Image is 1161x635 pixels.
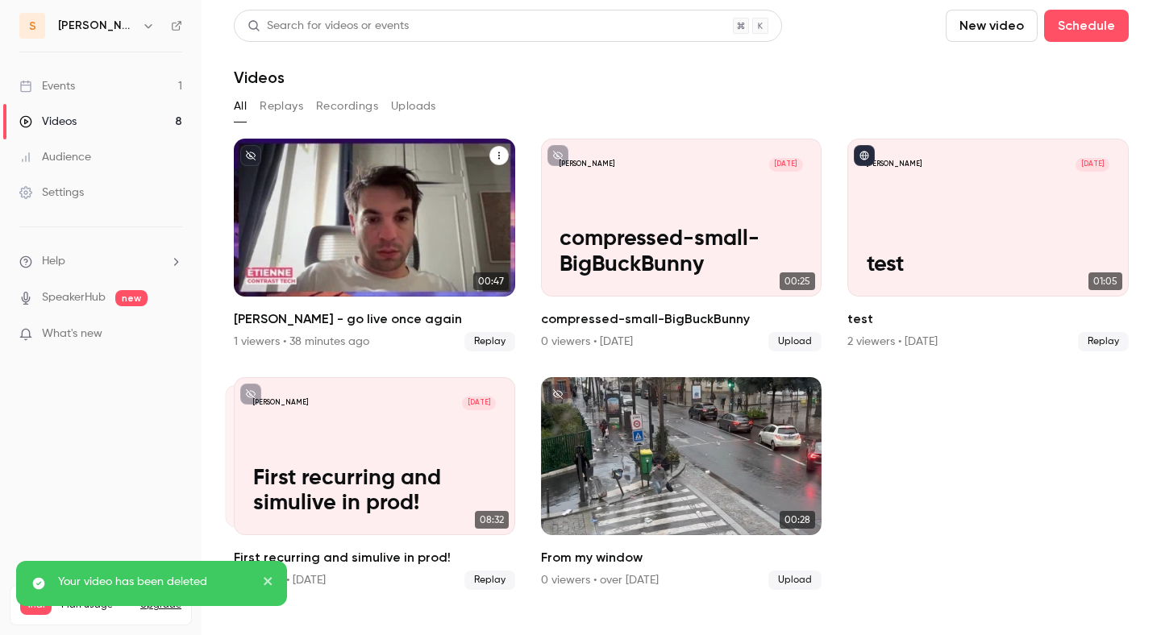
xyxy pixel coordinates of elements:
[263,574,274,593] button: close
[464,571,515,590] span: Replay
[541,572,659,588] div: 0 viewers • over [DATE]
[19,78,75,94] div: Events
[867,160,922,169] p: [PERSON_NAME]
[42,326,102,342] span: What's new
[260,93,303,119] button: Replays
[1044,10,1129,42] button: Schedule
[462,396,496,410] span: [DATE]
[234,139,515,351] a: 00:47[PERSON_NAME] - go live once again1 viewers • 38 minutes agoReplay
[234,139,515,351] li: etienne - go live once again
[234,548,515,567] h2: First recurring and simulive in prod!
[541,139,822,351] li: compressed-small-BigBuckBunny
[58,18,135,34] h6: [PERSON_NAME]
[234,309,515,329] h2: [PERSON_NAME] - go live once again
[19,149,91,165] div: Audience
[29,18,36,35] span: s
[19,114,77,130] div: Videos
[234,139,1129,590] ul: Videos
[547,145,568,166] button: unpublished
[19,185,84,201] div: Settings
[464,332,515,351] span: Replay
[854,145,875,166] button: published
[234,377,515,590] a: [PERSON_NAME][DATE]First recurring and simulive in prod!08:32[PERSON_NAME][DATE]First recurring a...
[541,139,822,351] a: [PERSON_NAME][DATE]compressed-small-BigBuckBunny00:25compressed-small-BigBuckBunny0 viewers • [DA...
[163,327,182,342] iframe: Noticeable Trigger
[867,252,1110,278] p: test
[115,290,148,306] span: new
[391,93,436,119] button: Uploads
[475,511,509,529] span: 08:32
[1088,272,1122,290] span: 01:05
[847,309,1129,329] h2: test
[234,10,1129,625] section: Videos
[946,10,1038,42] button: New video
[541,309,822,329] h2: compressed-small-BigBuckBunny
[541,377,822,590] a: 00:28From my window0 viewers • over [DATE]Upload
[316,93,378,119] button: Recordings
[473,272,509,290] span: 00:47
[847,334,938,350] div: 2 viewers • [DATE]
[234,68,285,87] h1: Videos
[560,226,803,277] p: compressed-small-BigBuckBunny
[234,93,247,119] button: All
[240,384,261,405] button: unpublished
[253,466,497,517] p: First recurring and simulive in prod!
[58,574,252,590] p: Your video has been deleted
[234,377,515,590] li: First recurring and simulive in prod!
[768,571,822,590] span: Upload
[19,253,182,270] li: help-dropdown-opener
[248,18,409,35] div: Search for videos or events
[42,289,106,306] a: SpeakerHub
[240,145,261,166] button: unpublished
[560,160,614,169] p: [PERSON_NAME]
[780,272,815,290] span: 00:25
[541,548,822,567] h2: From my window
[768,332,822,351] span: Upload
[780,511,815,529] span: 00:28
[1078,332,1129,351] span: Replay
[847,139,1129,351] li: test
[1076,158,1109,172] span: [DATE]
[547,384,568,405] button: unpublished
[234,334,369,350] div: 1 viewers • 38 minutes ago
[541,377,822,590] li: From my window
[847,139,1129,351] a: [PERSON_NAME][DATE]test01:05test2 viewers • [DATE]Replay
[42,253,65,270] span: Help
[541,334,633,350] div: 0 viewers • [DATE]
[769,158,803,172] span: [DATE]
[253,398,308,408] p: [PERSON_NAME]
